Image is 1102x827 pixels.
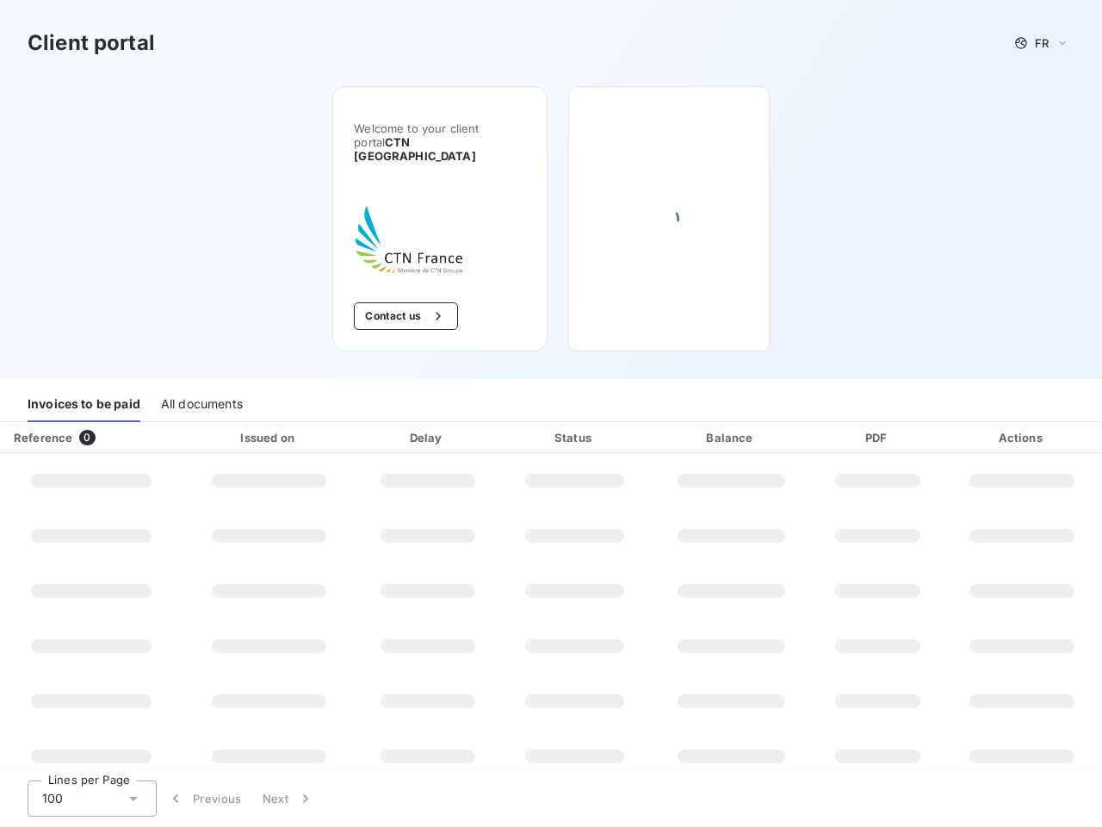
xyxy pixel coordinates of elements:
[1035,36,1049,50] span: FR
[945,429,1099,446] div: Actions
[161,386,243,422] div: All documents
[653,429,810,446] div: Balance
[186,429,352,446] div: Issued on
[354,204,464,275] img: Company logo
[28,386,140,422] div: Invoices to be paid
[42,790,63,807] span: 100
[354,121,526,163] span: Welcome to your client portal
[252,780,325,817] button: Next
[354,135,476,163] span: CTN [GEOGRAPHIC_DATA]
[157,780,252,817] button: Previous
[354,302,458,330] button: Contact us
[503,429,646,446] div: Status
[816,429,938,446] div: PDF
[14,431,72,445] div: Reference
[359,429,496,446] div: Delay
[28,28,155,59] h3: Client portal
[79,430,95,445] span: 0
